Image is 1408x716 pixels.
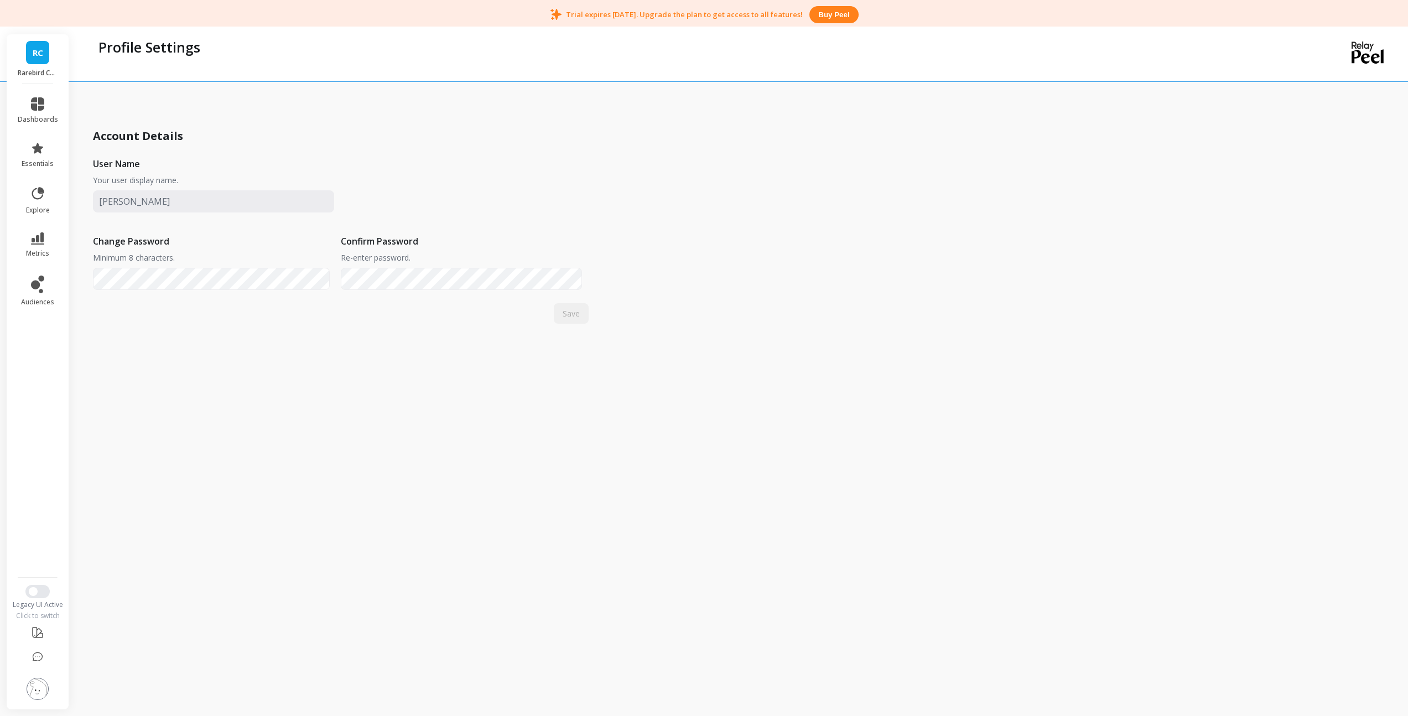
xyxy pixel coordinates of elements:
[33,46,43,59] span: RC
[7,600,69,609] div: Legacy UI Active
[7,611,69,620] div: Click to switch
[566,9,803,19] p: Trial expires [DATE]. Upgrade the plan to get access to all features!
[93,235,169,248] p: Change Password
[18,115,58,124] span: dashboards
[25,585,50,598] button: Switch to New UI
[27,678,49,700] img: profile picture
[21,298,54,307] span: audiences
[26,206,50,215] span: explore
[26,249,49,258] span: metrics
[93,157,140,170] p: User Name
[18,69,58,77] p: Rarebird Coffee
[98,38,200,56] p: Profile Settings
[809,6,858,23] button: Buy peel
[93,128,183,144] h1: Account Details
[341,235,418,248] p: Confirm Password
[341,252,411,263] p: Re-enter password.
[93,175,178,186] p: Your user display name.
[93,252,175,263] p: Minimum 8 characters.
[22,159,54,168] span: essentials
